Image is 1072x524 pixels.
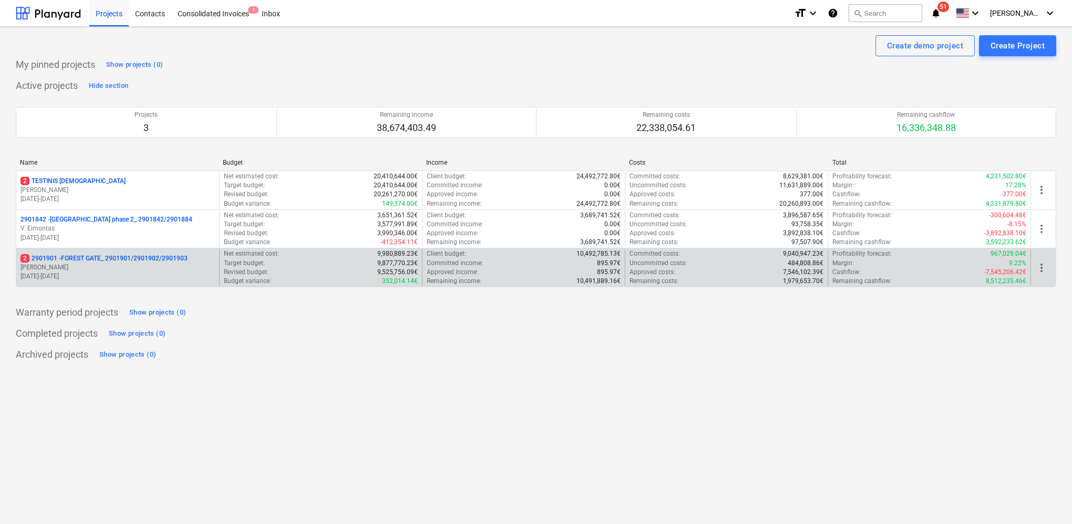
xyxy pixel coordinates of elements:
span: 1 [248,6,259,14]
p: Remaining income : [427,238,481,247]
p: 3,892,838.10€ [783,229,823,238]
p: 3,689,741.52€ [580,238,621,247]
p: Active projects [16,79,78,92]
i: Knowledge base [828,7,838,19]
p: 9,980,889.23€ [377,249,418,258]
p: Committed costs : [630,172,680,181]
div: Income [426,159,621,166]
p: Remaining costs [636,110,696,119]
p: 4,231,879.80€ [986,199,1026,208]
p: 1,979,653.70€ [783,277,823,286]
p: 2901901 - FOREST GATE_ 2901901/2901902/2901903 [20,254,188,263]
p: 9,040,947.23€ [783,249,823,258]
p: -8.15% [1007,220,1026,229]
p: 10,491,889.16€ [576,277,621,286]
p: Remaining income [377,110,436,119]
p: Uncommitted costs : [630,259,687,268]
p: -300,604.48€ [989,211,1026,220]
span: more_vert [1035,184,1048,196]
p: 3 [135,122,158,134]
p: Margin : [832,220,854,229]
span: more_vert [1035,223,1048,235]
p: Uncommitted costs : [630,220,687,229]
div: Hide section [89,80,128,92]
p: 22,338,054.61 [636,122,696,134]
p: 11,631,889.00€ [779,181,823,190]
div: Show projects (0) [109,328,166,340]
p: 967,029.04€ [991,249,1026,258]
p: 0.00€ [604,181,621,190]
p: Target budget : [224,259,265,268]
p: Approved costs : [630,268,675,277]
span: more_vert [1035,261,1048,274]
div: Budget [223,159,417,166]
button: Create Project [979,35,1056,56]
p: Cashflow : [832,190,861,199]
i: keyboard_arrow_down [1044,7,1056,19]
div: 2901842 -[GEOGRAPHIC_DATA] phase 2_ 2901842/2901884V. Eimontas[DATE]-[DATE] [20,215,215,242]
p: [PERSON_NAME] [20,186,215,195]
div: Name [20,159,214,166]
p: 20,410,644.00€ [374,172,418,181]
p: 0.00€ [604,220,621,229]
p: Remaining cashflow : [832,238,892,247]
iframe: Chat Widget [1019,473,1072,524]
div: Show projects (0) [106,59,163,71]
p: 9,877,770.23€ [377,259,418,268]
p: Uncommitted costs : [630,181,687,190]
div: Create demo project [887,39,963,53]
p: Net estimated cost : [224,211,279,220]
p: [DATE] - [DATE] [20,234,215,243]
p: Margin : [832,259,854,268]
p: V. Eimontas [20,224,215,233]
i: format_size [794,7,807,19]
p: Remaining costs : [630,277,678,286]
p: 93,758.35€ [791,220,823,229]
p: 24,492,772.80€ [576,172,621,181]
p: Cashflow : [832,268,861,277]
p: Remaining cashflow : [832,199,892,208]
p: 16,336,348.88 [896,122,956,134]
span: 2 [20,254,29,263]
p: -412,354.11€ [380,238,418,247]
p: Profitability forecast : [832,249,892,258]
p: 97,507.90€ [791,238,823,247]
p: Net estimated cost : [224,249,279,258]
p: Cashflow : [832,229,861,238]
div: 2TESTINIS [DEMOGRAPHIC_DATA][PERSON_NAME][DATE]-[DATE] [20,177,215,204]
p: 0.00€ [604,190,621,199]
p: 2901842 - [GEOGRAPHIC_DATA] phase 2_ 2901842/2901884 [20,215,192,224]
p: Budget variance : [224,277,271,286]
p: Approved income : [427,190,478,199]
p: Client budget : [427,211,466,220]
p: 352,014.14€ [382,277,418,286]
button: Search [849,4,922,22]
p: Projects [135,110,158,119]
div: Total [832,159,1027,166]
p: -3,892,838.10€ [984,229,1026,238]
p: Committed income : [427,181,483,190]
span: 51 [937,2,949,12]
p: -377.00€ [1001,190,1026,199]
p: Approved income : [427,268,478,277]
i: keyboard_arrow_down [969,7,982,19]
div: 22901901 -FOREST GATE_ 2901901/2901902/2901903[PERSON_NAME][DATE]-[DATE] [20,254,215,281]
p: Revised budget : [224,190,269,199]
p: Profitability forecast : [832,211,892,220]
p: Client budget : [427,172,466,181]
p: Approved costs : [630,229,675,238]
p: 149,374.00€ [382,199,418,208]
p: [DATE] - [DATE] [20,195,215,204]
p: 377.00€ [800,190,823,199]
p: Budget variance : [224,238,271,247]
button: Hide section [86,77,131,94]
p: 20,261,270.00€ [374,190,418,199]
p: Net estimated cost : [224,172,279,181]
button: Show projects (0) [127,304,189,321]
span: 2 [20,177,29,185]
p: 38,674,403.49 [377,122,436,134]
p: -7,545,206.42€ [984,268,1026,277]
p: 3,577,991.89€ [377,220,418,229]
p: Remaining cashflow [896,110,956,119]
